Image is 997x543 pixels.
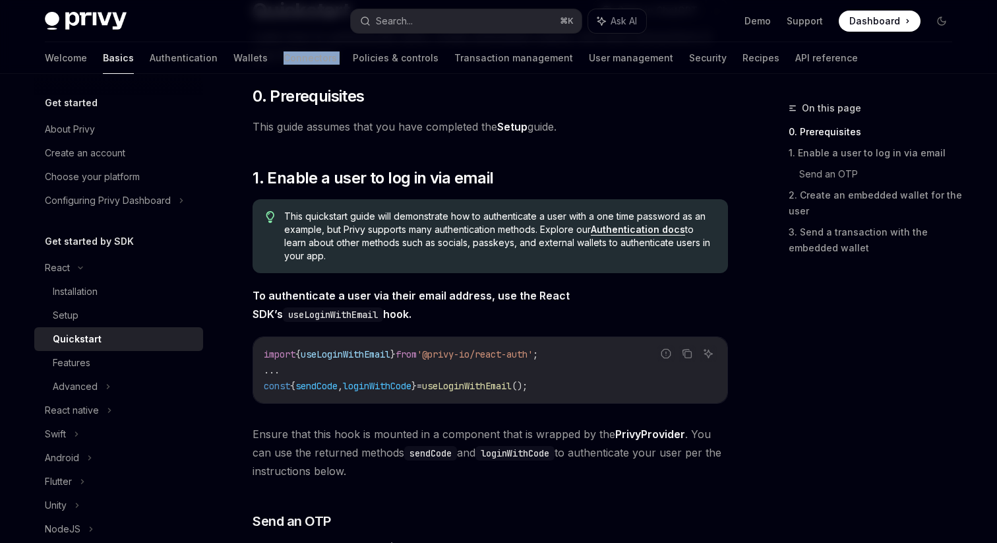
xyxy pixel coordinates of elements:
a: Recipes [742,42,779,74]
span: loginWithCode [343,380,411,392]
a: Transaction management [454,42,573,74]
button: Toggle dark mode [931,11,952,32]
a: 0. Prerequisites [789,121,963,143]
a: Setup [34,303,203,327]
button: Report incorrect code [657,345,675,362]
button: Copy the contents from the code block [679,345,696,362]
code: loginWithCode [475,446,555,461]
svg: Tip [266,211,275,223]
code: useLoginWithEmail [283,307,383,322]
span: Dashboard [849,15,900,28]
span: (); [512,380,528,392]
div: Unity [45,497,67,513]
span: } [411,380,417,392]
span: This quickstart guide will demonstrate how to authenticate a user with a one time password as an ... [284,210,715,263]
button: Ask AI [700,345,717,362]
a: Authentication [150,42,218,74]
div: Flutter [45,474,72,490]
div: NodeJS [45,521,80,537]
div: Swift [45,426,66,442]
a: API reference [795,42,858,74]
div: Android [45,450,79,466]
a: Policies & controls [353,42,438,74]
div: Search... [376,13,413,29]
span: = [417,380,422,392]
a: Support [787,15,823,28]
span: { [290,380,295,392]
a: About Privy [34,117,203,141]
span: 1. Enable a user to log in via email [253,168,493,189]
a: Connectors [284,42,337,74]
button: Ask AI [588,9,646,33]
img: dark logo [45,12,127,30]
a: Wallets [233,42,268,74]
h5: Get started by SDK [45,234,134,249]
span: const [264,380,290,392]
a: Security [689,42,727,74]
a: PrivyProvider [615,428,685,441]
a: Choose your platform [34,165,203,189]
a: Demo [744,15,771,28]
a: Features [34,351,203,375]
a: 3. Send a transaction with the embedded wallet [789,222,963,259]
div: React native [45,402,99,418]
div: Configuring Privy Dashboard [45,193,171,208]
a: Installation [34,280,203,303]
a: 1. Enable a user to log in via email [789,143,963,164]
span: 0. Prerequisites [253,86,364,107]
a: Authentication docs [591,224,685,236]
a: 2. Create an embedded wallet for the user [789,185,963,222]
span: from [396,348,417,360]
span: sendCode [295,380,338,392]
div: Choose your platform [45,169,140,185]
span: useLoginWithEmail [422,380,512,392]
div: Features [53,355,90,371]
a: User management [589,42,673,74]
a: Basics [103,42,134,74]
strong: To authenticate a user via their email address, use the React SDK’s hook. [253,289,570,321]
button: Search...⌘K [351,9,582,33]
a: Send an OTP [799,164,963,185]
div: Quickstart [53,331,102,347]
span: Ensure that this hook is mounted in a component that is wrapped by the . You can use the returned... [253,425,728,480]
code: sendCode [404,446,457,461]
div: React [45,260,70,276]
span: Send an OTP [253,512,331,530]
span: ... [264,364,280,376]
span: { [295,348,301,360]
span: , [338,380,343,392]
a: Dashboard [839,11,921,32]
a: Setup [497,120,528,134]
span: ; [533,348,538,360]
span: '@privy-io/react-auth' [417,348,533,360]
a: Quickstart [34,327,203,351]
span: useLoginWithEmail [301,348,390,360]
a: Create an account [34,141,203,165]
span: On this page [802,100,861,116]
span: This guide assumes that you have completed the guide. [253,117,728,136]
div: Advanced [53,379,98,395]
span: } [390,348,396,360]
a: Welcome [45,42,87,74]
span: import [264,348,295,360]
span: Ask AI [611,15,637,28]
h5: Get started [45,95,98,111]
span: ⌘ K [560,16,574,26]
div: Setup [53,307,78,323]
div: Installation [53,284,98,300]
div: About Privy [45,121,95,137]
div: Create an account [45,145,125,161]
